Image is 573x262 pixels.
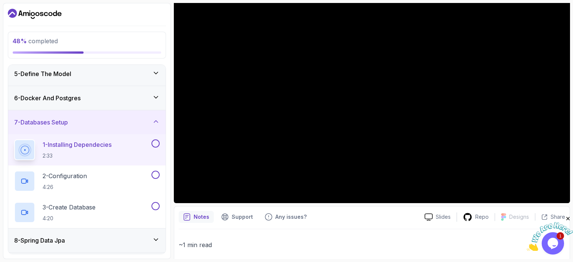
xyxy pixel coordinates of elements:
[8,110,166,134] button: 7-Databases Setup
[535,213,565,221] button: Share
[509,213,529,221] p: Designs
[527,215,573,251] iframe: chat widget
[436,213,451,221] p: Slides
[43,152,112,160] p: 2:33
[179,211,214,223] button: notes button
[194,213,209,221] p: Notes
[551,213,565,221] p: Share
[8,228,166,252] button: 8-Spring Data Jpa
[14,202,160,223] button: 3-Create Database4:20
[8,62,166,86] button: 5-Define The Model
[232,213,253,221] p: Support
[14,94,81,102] h3: 6 - Docker And Postgres
[43,183,87,191] p: 4:26
[14,69,71,78] h3: 5 - Define The Model
[179,240,565,250] p: ~1 min read
[475,213,489,221] p: Repo
[275,213,307,221] p: Any issues?
[14,118,68,127] h3: 7 - Databases Setup
[43,203,95,212] p: 3 - Create Database
[14,236,65,245] h3: 8 - Spring Data Jpa
[14,139,160,160] button: 1-Installing Dependecies2:33
[43,215,95,222] p: 4:20
[8,86,166,110] button: 6-Docker And Postgres
[43,171,87,180] p: 2 - Configuration
[13,37,58,45] span: completed
[8,8,62,20] a: Dashboard
[260,211,311,223] button: Feedback button
[13,37,27,45] span: 48 %
[419,213,457,221] a: Slides
[14,171,160,192] button: 2-Configuration4:26
[217,211,257,223] button: Support button
[43,140,112,149] p: 1 - Installing Dependecies
[457,212,495,222] a: Repo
